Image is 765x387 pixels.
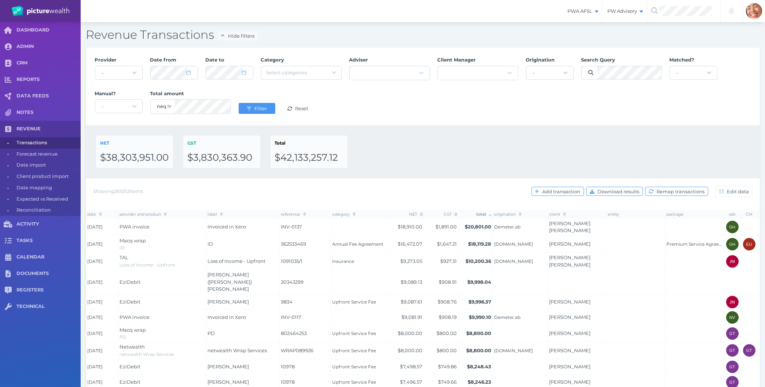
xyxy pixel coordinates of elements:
span: Premium Service Agreement - Fixed [667,241,722,247]
span: INV-0117 [281,314,330,321]
span: ID [208,241,213,247]
span: [DOMAIN_NAME] [494,348,547,354]
span: PWA AFSL [562,8,602,14]
span: origination [494,212,522,217]
span: EziDebit [120,299,141,305]
span: category [332,212,356,217]
span: $749.66 [438,379,457,385]
span: $20,801.00 [465,224,492,230]
span: reference [281,212,306,217]
span: Search Query [581,57,615,63]
span: DOCUMENTS [16,271,81,277]
div: Gareth Healy [726,238,739,250]
span: Origination [526,57,555,63]
span: $8,000.00 [398,330,423,336]
span: Data import [16,160,78,171]
span: [PERSON_NAME] [208,299,249,305]
span: $8,800.00 [467,330,492,336]
a: [PERSON_NAME] [549,314,591,320]
span: netwealth Wrap Services [120,351,174,357]
td: [DATE] [86,310,118,325]
td: INV-0137 [280,219,331,236]
span: Showing 265312 items [93,188,143,194]
span: Netwealth [120,344,145,350]
th: package [665,210,724,218]
span: PD [120,334,127,340]
span: Matched? [670,57,695,63]
span: Upfront Service Fee [332,379,388,385]
button: Edit data [716,186,753,197]
span: Category [261,57,284,63]
span: DASHBOARD [16,27,81,33]
span: ADMIN [16,44,81,50]
span: GST [444,212,457,217]
span: Demeter.ab [494,224,547,230]
div: $3,830,363.90 [187,152,256,164]
td: 962533469 [280,236,331,253]
button: Download results [586,187,643,196]
td: 802464253 [280,325,331,342]
td: Upfront Service Fee [331,294,390,310]
td: [DATE] [86,294,118,310]
div: Grant Teakle [726,327,739,340]
span: Macq wrap [120,238,146,243]
span: $18,910.00 [398,224,423,230]
td: Annual Fee Agreement [331,236,390,253]
td: [DATE] [86,219,118,236]
span: Invoiced in Xero [208,224,246,230]
span: NET [409,212,423,217]
span: $9,087.61 [401,299,423,305]
span: $9,273.05 [401,258,423,264]
a: [PERSON_NAME] [549,364,591,369]
th: adv [724,210,741,218]
span: $9,998.04 [468,279,492,285]
span: [PERSON_NAME] [208,364,249,369]
span: $9,990.10 [469,314,492,320]
img: PW [12,6,69,16]
div: $42,133,257.12 [275,152,343,164]
span: GST [187,140,196,146]
span: 9834 [281,298,330,306]
span: 802464253 [281,330,330,337]
span: Total [275,140,286,146]
span: Insurance [332,258,388,264]
td: JohnWertheimer.cm [493,253,548,270]
span: REVENUE [16,126,81,132]
span: JM [729,259,735,264]
th: CM [741,210,758,218]
span: Demeter.ab [494,315,547,320]
span: PWA invoice [120,314,150,320]
td: 10978 [280,359,331,375]
td: [DATE] [86,342,118,359]
span: Select categories [266,70,307,75]
span: $1,891.00 [436,224,457,230]
span: date [88,212,102,217]
a: [PERSON_NAME] [549,330,591,336]
td: Upfront Service Fee [331,325,390,342]
div: Grant Teakle [743,344,755,357]
span: REGISTERS [16,287,81,293]
span: TASKS [16,238,81,244]
span: TECHNICAL [16,304,81,310]
span: Reset [294,105,312,111]
td: Premium Service Agreement - Fixed [665,236,724,253]
div: Jonathon Martino [726,296,739,308]
span: $9,996.37 [469,299,492,305]
span: Upfront Service Fee [332,364,388,370]
span: GT [746,348,752,353]
span: Macq wrap [120,327,146,333]
span: [PERSON_NAME] [208,379,249,385]
span: PW Advisory [602,8,647,14]
span: $749.86 [438,364,457,369]
td: 1091035/1 [280,253,331,270]
span: Download results [596,189,643,194]
span: [PERSON_NAME] ([PERSON_NAME]) [PERSON_NAME] [208,272,252,292]
td: [DATE] [86,359,118,375]
span: $8,248.43 [467,364,492,369]
span: PD [208,330,215,336]
img: Sabrina Mena [746,3,762,19]
span: NET [100,140,109,146]
span: Edit data [725,189,752,194]
span: $908.76 [438,299,457,305]
span: provider and product [120,212,167,217]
